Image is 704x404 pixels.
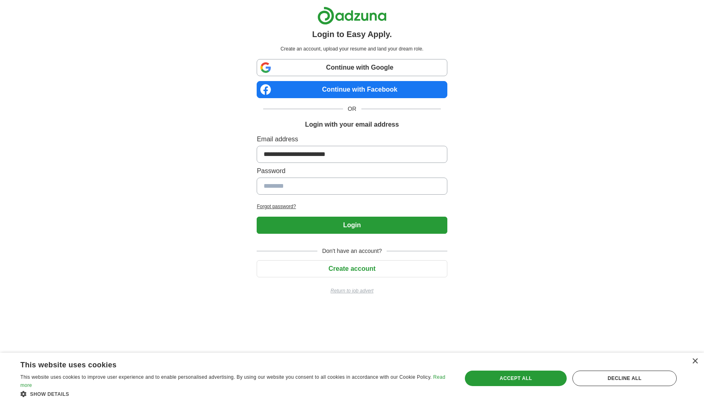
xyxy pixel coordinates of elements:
div: Show details [20,390,449,398]
label: Email address [257,134,447,144]
button: Create account [257,260,447,277]
h1: Login with your email address [305,120,399,130]
span: OR [343,105,361,113]
a: Continue with Google [257,59,447,76]
img: Adzuna logo [317,7,387,25]
a: Continue with Facebook [257,81,447,98]
span: Don't have an account? [317,247,387,255]
span: This website uses cookies to improve user experience and to enable personalised advertising. By u... [20,374,432,380]
a: Forgot password? [257,203,447,210]
label: Password [257,166,447,176]
h1: Login to Easy Apply. [312,28,392,40]
div: Close [692,358,698,364]
span: Show details [30,391,69,397]
a: Create account [257,265,447,272]
p: Create an account, upload your resume and land your dream role. [258,45,445,53]
div: Decline all [572,371,677,386]
div: Accept all [465,371,567,386]
a: Return to job advert [257,287,447,294]
button: Login [257,217,447,234]
div: This website uses cookies [20,358,429,370]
